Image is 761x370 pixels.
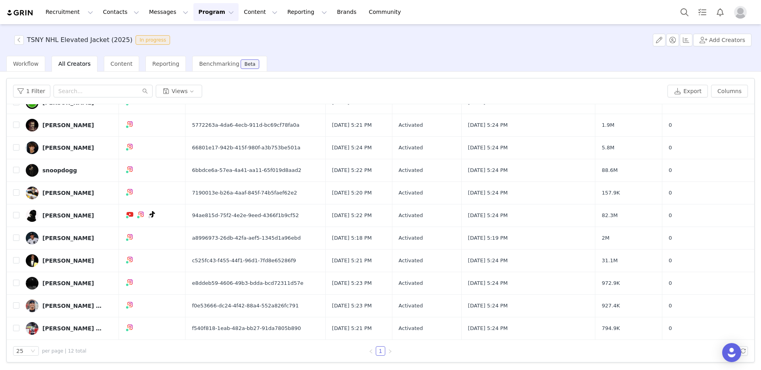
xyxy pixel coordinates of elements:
img: 2fd5fff0-a842-4b8e-827a-8da2163ed373.jpg [26,209,38,222]
button: Export [667,85,708,97]
i: icon: down [31,349,35,354]
button: Add Creators [693,34,751,46]
span: Activated [399,279,423,287]
span: 94ae815d-75f2-4e2e-9eed-4366f1b9cf52 [192,212,299,219]
span: [object Object] [14,35,173,45]
button: Notifications [711,3,729,21]
span: [DATE] 5:24 PM [468,302,508,310]
h3: TSNY NHL Elevated Jacket (2025) [27,35,132,45]
button: Columns [711,85,748,97]
span: [DATE] 5:24 PM [468,189,508,197]
span: [DATE] 5:24 PM [468,166,508,174]
span: f0e53666-dc24-4f42-88a4-552a826fc791 [192,302,298,310]
span: [DATE] 5:24 PM [468,144,508,152]
span: [DATE] 5:24 PM [468,324,508,332]
span: [DATE] 5:21 PM [332,324,372,332]
span: [DATE] 5:22 PM [332,166,372,174]
span: 0 [669,279,672,287]
span: 0 [669,212,672,219]
img: 1dd31ddf-5924-4c63-b2b3-e1087d0ff869.jpg [26,277,38,290]
span: 88.6M [602,166,618,174]
img: instagram.svg [127,143,133,150]
span: Workflow [13,61,38,67]
div: [PERSON_NAME] [42,190,94,196]
span: 6bbdce6a-57ea-4a41-aa11-65f019d8aad2 [192,166,301,174]
span: Activated [399,212,423,219]
div: [PERSON_NAME] [42,122,94,128]
span: Content [111,61,133,67]
li: 1 [376,346,385,356]
a: [PERSON_NAME] [PERSON_NAME] [26,299,113,312]
span: 0 [669,121,672,129]
button: Reporting [283,3,332,21]
span: [DATE] 5:24 PM [468,257,508,265]
span: [DATE] 5:20 PM [332,189,372,197]
span: 927.4K [602,302,620,310]
span: Activated [399,189,423,197]
img: instagram.svg [127,301,133,308]
span: [DATE] 5:23 PM [332,302,372,310]
span: [DATE] 5:24 PM [468,212,508,219]
button: Recruitment [41,3,98,21]
div: [PERSON_NAME] [42,280,94,286]
img: instagram.svg [127,256,133,263]
div: [PERSON_NAME] [42,212,94,219]
span: 5772263a-4da6-4ecb-911d-bc69cf78fa0a [192,121,299,129]
span: 0 [669,166,672,174]
a: Community [364,3,409,21]
img: instagram.svg [127,166,133,172]
img: grin logo [6,9,34,17]
span: [DATE] 5:24 PM [468,121,508,129]
button: Content [239,3,282,21]
span: 0 [669,189,672,197]
span: [DATE] 5:22 PM [332,212,372,219]
a: [PERSON_NAME] [PERSON_NAME] [26,322,113,335]
i: icon: left [369,349,373,354]
button: Program [193,3,239,21]
li: Previous Page [366,346,376,356]
i: icon: search [142,88,148,94]
img: a0e77444-7f84-4c99-8bb3-4eae1658cd38--s.jpg [26,119,38,132]
img: instagram.svg [127,234,133,240]
img: 7644801e-76c0-47b6-b40e-d80485abb04a.jpg [26,164,38,177]
a: snoopdogg [26,164,113,177]
span: 157.9K [602,189,620,197]
span: In progress [136,35,170,45]
span: [DATE] 5:18 PM [332,234,372,242]
a: Brands [332,3,363,21]
img: 5d144e8c-ba1d-463b-b073-e50ee325f222.jpg [26,141,38,154]
span: 66801e17-942b-415f-980f-a3b753be501a [192,144,300,152]
span: a8996973-26db-42fa-aef5-1345d1a96ebd [192,234,300,242]
button: Messages [144,3,193,21]
a: [PERSON_NAME] [26,254,113,267]
div: [PERSON_NAME] [42,257,94,264]
span: Activated [399,302,423,310]
div: [PERSON_NAME] [42,145,94,151]
span: per page | 12 total [42,347,86,355]
a: [PERSON_NAME] [26,119,113,132]
img: instagram.svg [138,211,144,217]
a: [PERSON_NAME] [26,187,113,199]
img: placeholder-profile.jpg [734,6,747,19]
button: Profile [729,6,755,19]
button: Contacts [98,3,144,21]
span: [DATE] 5:19 PM [468,234,508,242]
span: [DATE] 5:21 PM [332,121,372,129]
img: ed9e1e59-582b-4cce-937d-1ba546da879f--s.jpg [26,232,38,244]
li: Next Page [385,346,395,356]
span: 82.3M [602,212,618,219]
div: [PERSON_NAME] [PERSON_NAME] [42,325,102,332]
a: [PERSON_NAME] [26,232,113,244]
span: 2M [602,234,610,242]
span: 1.9M [602,121,614,129]
a: [PERSON_NAME] [26,141,113,154]
input: Search... [54,85,153,97]
span: c525fc43-f455-44f1-96d1-7fd8e65286f9 [192,257,296,265]
img: cc4c1e0e-5986-499f-a907-b88116c5938a.jpg [26,322,38,335]
a: [PERSON_NAME] [26,209,113,222]
span: 0 [669,144,672,152]
button: Search [676,3,693,21]
span: Activated [399,234,423,242]
span: [DATE] 5:21 PM [332,257,372,265]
